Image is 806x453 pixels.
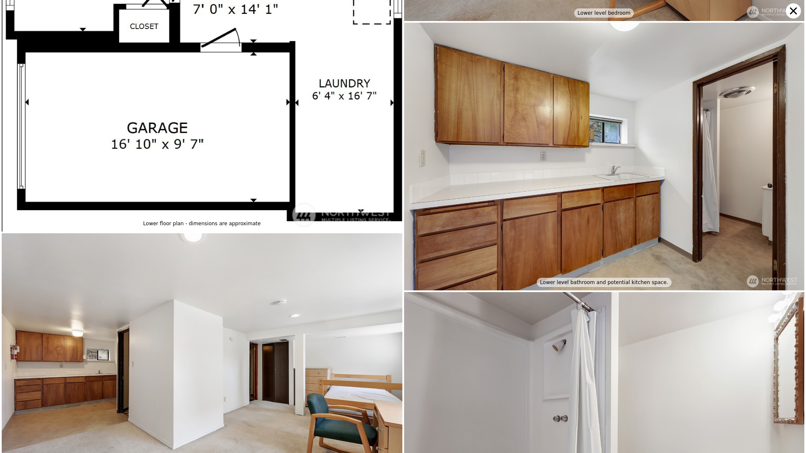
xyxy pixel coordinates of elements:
div: Lower floor plan - dimensions are approximate [140,219,264,228]
img: Lower level bathroom and potential kitchen space. [404,23,805,290]
div: Lower level bathroom and potential kitchen space. [537,278,672,287]
div: Lower level bedroom [574,8,634,18]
